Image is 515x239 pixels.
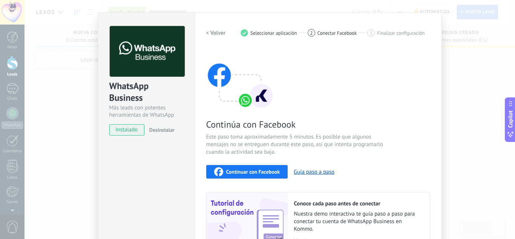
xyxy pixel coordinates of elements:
[206,119,386,130] span: Continúa con Facebook
[294,210,422,233] span: Nuestra demo interactiva te guía paso a paso para conectar tu cuenta de WhatsApp Business en Kommo.
[226,169,280,174] span: Continuar con Facebook
[146,124,175,136] button: Desinstalar
[206,29,226,37] h2: < Volver
[149,126,175,133] span: Desinstalar
[370,30,372,36] span: 3
[310,30,313,36] span: 2
[109,104,184,119] div: Más leads con potentes herramientas de WhatsApp
[110,124,144,136] span: instalado
[294,200,422,207] h2: Conoce cada paso antes de conectar
[507,110,514,128] span: Copilot
[110,26,185,77] img: logo_main.png
[206,49,274,109] img: connect with facebook
[250,30,297,36] span: Seleccionar aplicación
[206,133,386,156] span: Este paso toma aproximadamente 5 minutos. Es posible que algunos mensajes no se entreguen durante...
[294,168,334,176] button: Guía paso a paso
[206,165,288,179] button: Continuar con Facebook
[317,30,357,36] span: Conectar Facebook
[377,30,425,36] span: Finalizar configuración
[109,80,184,104] div: WhatsApp Business
[206,26,226,40] button: < Volver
